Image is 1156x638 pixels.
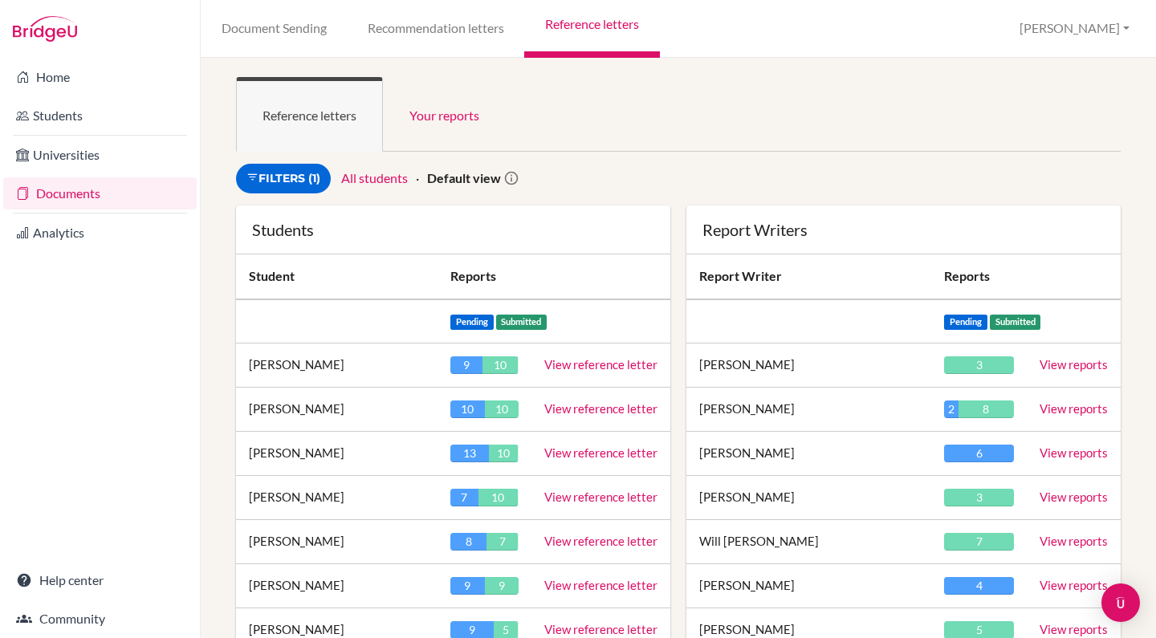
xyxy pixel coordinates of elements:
[236,476,438,520] td: [PERSON_NAME]
[3,603,197,635] a: Community
[1040,445,1108,460] a: View reports
[485,400,519,418] div: 10
[544,445,657,460] a: View reference letter
[438,254,670,299] th: Reports
[1040,622,1108,636] a: View reports
[944,400,958,418] div: 2
[427,170,501,185] strong: Default view
[236,564,438,608] td: [PERSON_NAME]
[1040,578,1108,592] a: View reports
[236,388,438,432] td: [PERSON_NAME]
[450,445,489,462] div: 13
[1040,534,1108,548] a: View reports
[3,139,197,171] a: Universities
[944,577,1014,595] div: 4
[944,315,987,330] span: Pending
[496,315,547,330] span: Submitted
[489,445,519,462] div: 10
[236,520,438,564] td: [PERSON_NAME]
[13,16,77,42] img: Bridge-U
[478,489,518,506] div: 10
[686,564,931,608] td: [PERSON_NAME]
[450,533,486,551] div: 8
[944,489,1014,506] div: 3
[482,356,518,374] div: 10
[3,217,197,249] a: Analytics
[686,476,931,520] td: [PERSON_NAME]
[544,622,657,636] a: View reference letter
[450,356,482,374] div: 9
[931,254,1027,299] th: Reports
[1040,357,1108,372] a: View reports
[944,533,1014,551] div: 7
[686,388,931,432] td: [PERSON_NAME]
[686,343,931,388] td: [PERSON_NAME]
[252,221,654,238] div: Students
[544,490,657,504] a: View reference letter
[959,400,1014,418] div: 8
[1101,583,1140,622] div: Open Intercom Messenger
[944,356,1014,374] div: 3
[486,533,518,551] div: 7
[236,343,438,388] td: [PERSON_NAME]
[3,177,197,209] a: Documents
[236,77,383,152] a: Reference letters
[236,432,438,476] td: [PERSON_NAME]
[450,400,485,418] div: 10
[3,61,197,93] a: Home
[544,534,657,548] a: View reference letter
[1040,490,1108,504] a: View reports
[450,489,478,506] div: 7
[236,164,331,193] a: Filters (1)
[944,445,1014,462] div: 6
[1040,401,1108,416] a: View reports
[686,432,931,476] td: [PERSON_NAME]
[544,357,657,372] a: View reference letter
[990,315,1041,330] span: Submitted
[341,170,408,185] a: All students
[686,254,931,299] th: Report Writer
[450,577,485,595] div: 9
[686,520,931,564] td: Will [PERSON_NAME]
[3,100,197,132] a: Students
[544,578,657,592] a: View reference letter
[702,221,1105,238] div: Report Writers
[1012,14,1137,43] button: [PERSON_NAME]
[544,401,657,416] a: View reference letter
[450,315,494,330] span: Pending
[485,577,519,595] div: 9
[383,77,506,152] a: Your reports
[3,564,197,596] a: Help center
[236,254,438,299] th: Student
